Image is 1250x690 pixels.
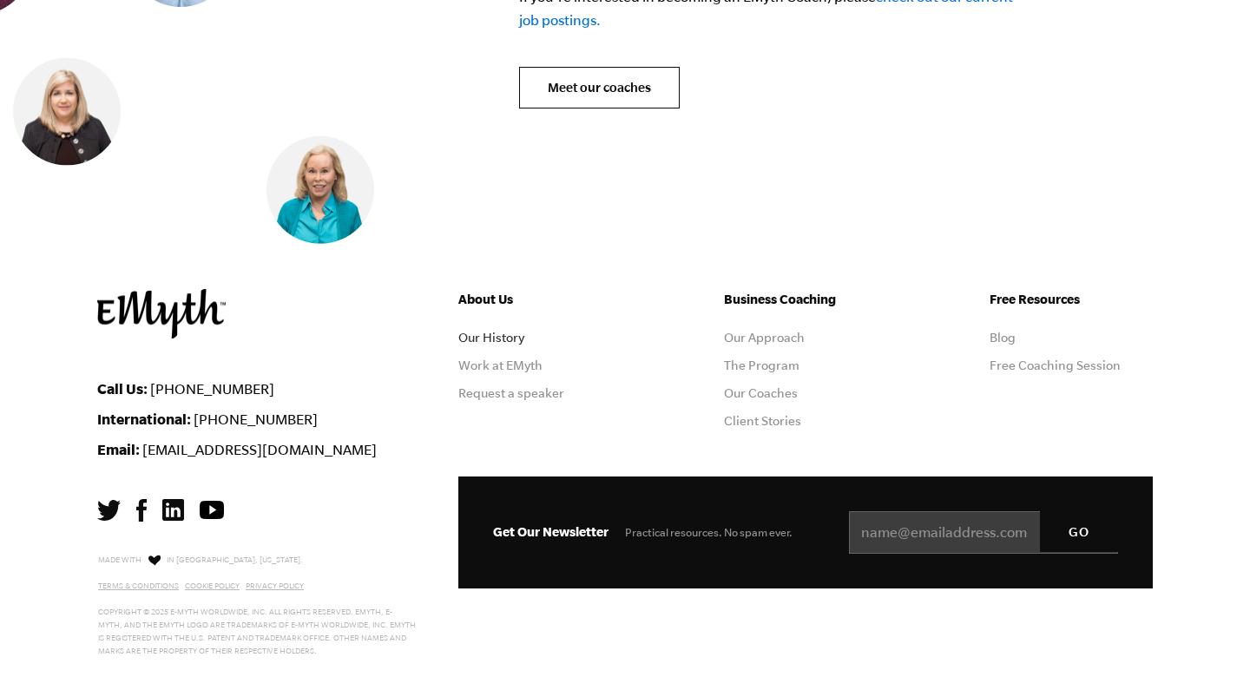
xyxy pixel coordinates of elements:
[148,555,161,566] img: Love
[97,380,148,397] strong: Call Us:
[266,136,374,244] img: Lynn Goza, EMyth Business Coach
[458,358,543,372] a: Work at EMyth
[150,381,274,397] a: [PHONE_NUMBER]
[1040,511,1118,553] input: GO
[990,289,1153,310] h5: Free Resources
[724,289,887,310] h5: Business Coaching
[519,67,680,108] a: Meet our coaches
[990,358,1121,372] a: Free Coaching Session
[458,289,622,310] h5: About Us
[97,500,121,521] img: Twitter
[990,331,1016,345] a: Blog
[98,551,417,658] p: Made with in [GEOGRAPHIC_DATA], [US_STATE]. Copyright © 2025 E-Myth Worldwide, Inc. All rights re...
[97,289,226,338] img: EMyth
[458,331,524,345] a: Our History
[136,499,147,522] img: Facebook
[625,526,793,539] span: Practical resources. No spam ever.
[724,414,801,428] a: Client Stories
[97,441,140,457] strong: Email:
[849,511,1118,555] input: name@emailaddress.com
[194,411,318,427] a: [PHONE_NUMBER]
[162,499,184,521] img: LinkedIn
[246,582,304,590] a: Privacy Policy
[13,58,121,166] img: Tricia Amara, EMyth Business Coach
[185,582,240,590] a: Cookie Policy
[724,331,805,345] a: Our Approach
[142,442,377,457] a: [EMAIL_ADDRESS][DOMAIN_NAME]
[724,358,799,372] a: The Program
[724,386,798,400] a: Our Coaches
[200,501,224,519] img: YouTube
[98,582,179,590] a: Terms & Conditions
[97,411,191,427] strong: International:
[493,524,609,539] span: Get Our Newsletter
[458,386,564,400] a: Request a speaker
[1163,607,1250,690] iframe: Chat Widget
